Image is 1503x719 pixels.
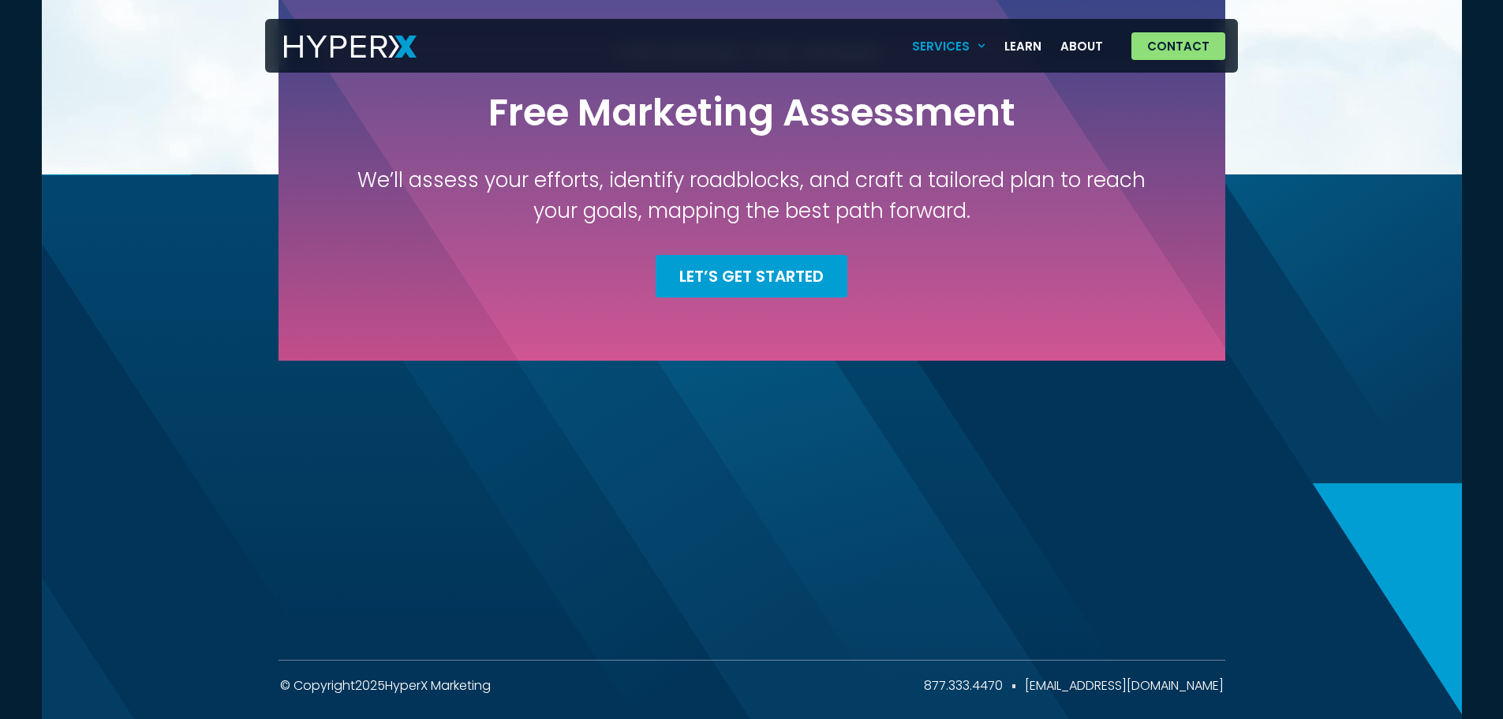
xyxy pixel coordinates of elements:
[1424,640,1484,700] iframe: Drift Widget Chat Controller
[357,165,1146,227] h3: We’ll assess your efforts, identify roadblocks, and craft a tailored plan to reach your goals, ma...
[280,676,491,695] div: © Copyright HyperX Marketing
[656,255,847,298] a: Let’s Get Started
[1025,676,1224,695] a: [EMAIL_ADDRESS][DOMAIN_NAME]
[488,89,1015,137] h2: Free Marketing Assessment
[1051,30,1112,62] a: About
[679,268,824,284] span: Let’s Get Started
[995,30,1051,62] a: Learn
[284,36,417,58] img: HyperX Logo
[903,30,996,62] a: Services
[1131,32,1225,60] a: Contact
[924,676,1003,695] a: 877.333.4470
[1147,40,1210,52] span: Contact
[1312,483,1462,714] img: Services 10
[355,676,385,695] span: 2025
[903,30,1113,62] nav: Menu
